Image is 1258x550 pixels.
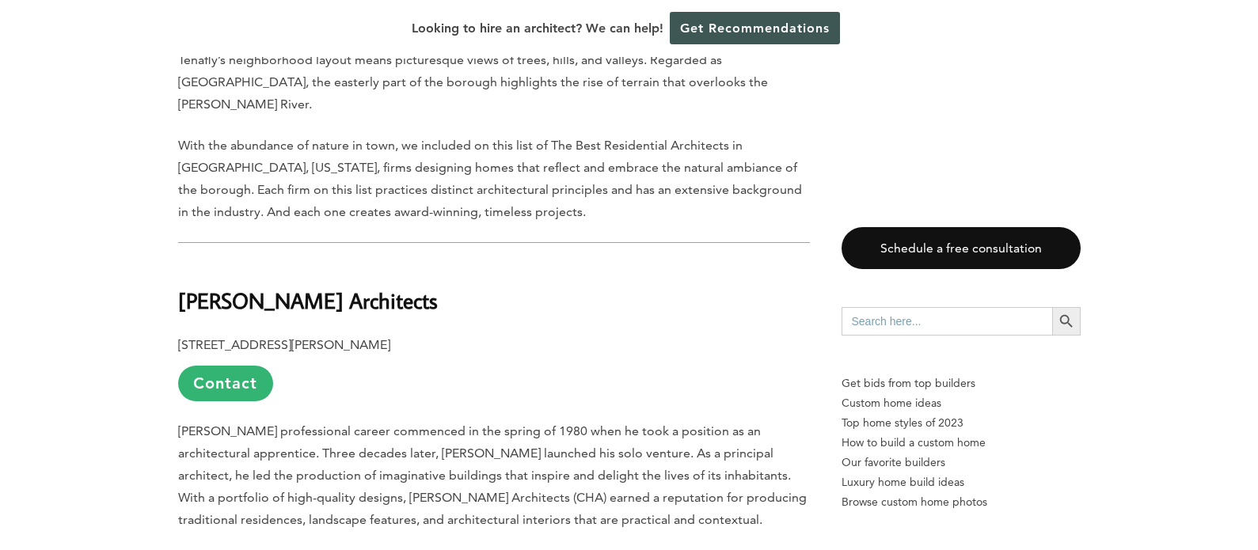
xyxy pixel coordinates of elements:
[842,453,1081,472] a: Our favorite builders
[178,423,807,527] span: [PERSON_NAME] professional career commenced in the spring of 1980 when he took a position as an a...
[842,393,1081,413] a: Custom home ideas
[842,413,1081,433] a: Top home styles of 2023
[670,12,840,44] a: Get Recommendations
[842,492,1081,512] a: Browse custom home photos
[178,286,438,314] b: [PERSON_NAME] Architects
[178,337,390,352] b: [STREET_ADDRESS][PERSON_NAME]
[842,374,1081,393] p: Get bids from top builders
[178,366,273,401] a: Contact
[178,138,802,219] span: With the abundance of nature in town, we included on this list of The Best Residential Architects...
[178,52,768,112] span: Tenafly’s neighborhood layout means picturesque views of trees, hills, and valleys. Regarded as [...
[842,472,1081,492] a: Luxury home build ideas
[1058,313,1075,330] svg: Search
[842,307,1052,336] input: Search here...
[842,227,1081,269] a: Schedule a free consultation
[842,433,1081,453] a: How to build a custom home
